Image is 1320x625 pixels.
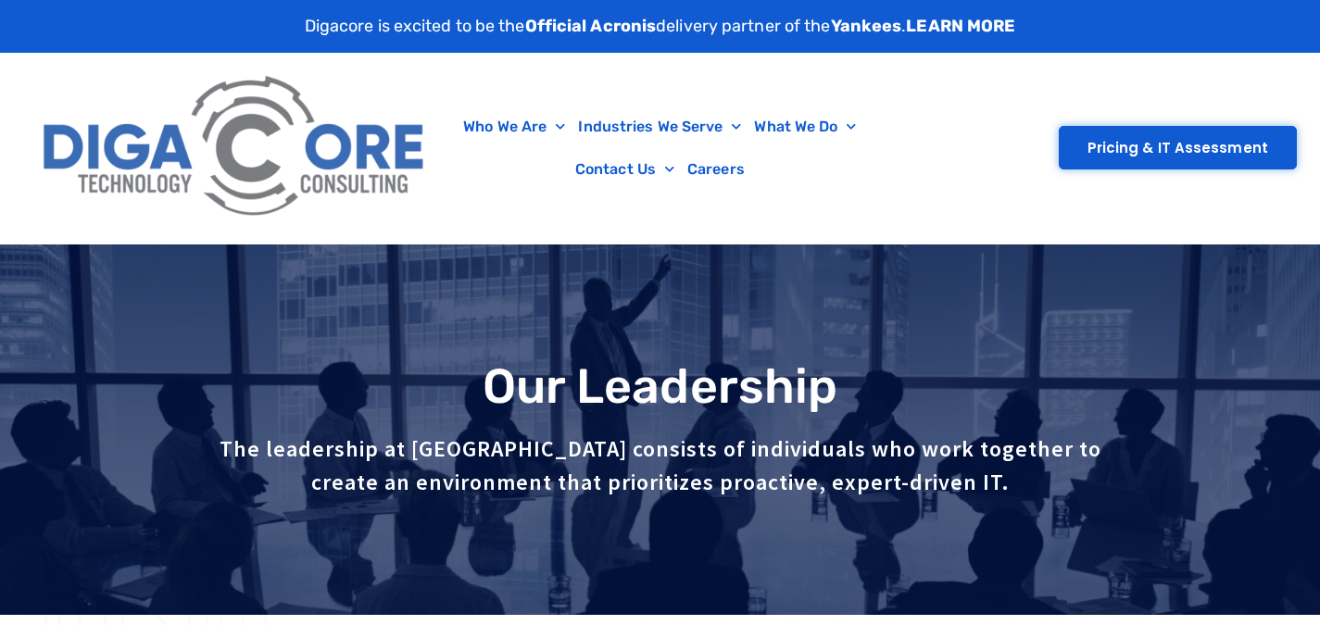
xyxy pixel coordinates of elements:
[525,16,657,36] strong: Official Acronis
[68,360,1253,413] h1: Our Leadership
[572,106,748,148] a: Industries We Serve
[216,432,1105,499] p: The leadership at [GEOGRAPHIC_DATA] consists of individuals who work together to create an enviro...
[906,16,1015,36] a: LEARN MORE
[1087,141,1268,155] span: Pricing & IT Assessment
[748,106,862,148] a: What We Do
[305,14,1016,39] p: Digacore is excited to be the delivery partner of the .
[681,148,751,191] a: Careers
[32,62,438,234] img: Digacore Logo
[831,16,902,36] strong: Yankees
[1059,126,1297,169] a: Pricing & IT Assessment
[457,106,572,148] a: Who We Are
[569,148,681,191] a: Contact Us
[447,106,872,191] nav: Menu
